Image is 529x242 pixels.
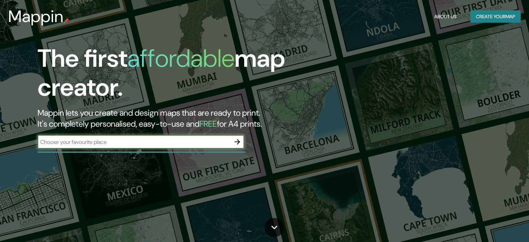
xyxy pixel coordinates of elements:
[8,7,64,26] h3: Mappin
[38,138,230,146] input: Choose your favourite place
[38,107,302,129] h2: Mappin lets you create and design maps that are ready to print. It's completely personalised, eas...
[127,42,235,74] h1: affordable
[199,118,217,129] h5: FREE
[470,10,521,23] button: Create yourmap
[64,18,69,23] img: mappin-pin
[432,10,459,23] button: About Us
[38,44,302,107] h1: The first map creator.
